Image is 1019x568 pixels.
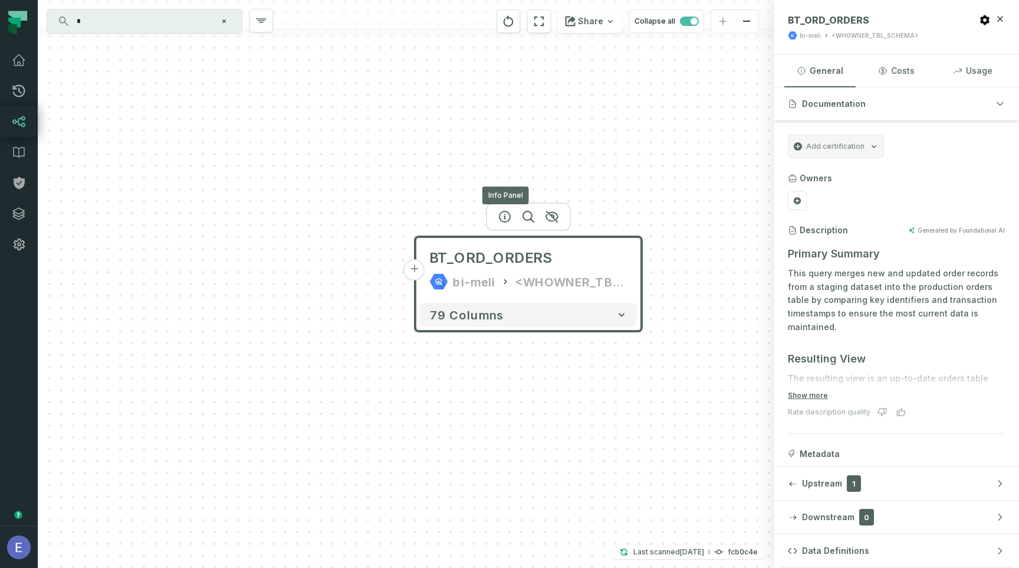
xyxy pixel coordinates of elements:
[7,536,31,559] img: avatar of Elisheva Lapid
[788,246,1005,262] h3: Primary Summary
[802,98,866,110] span: Documentation
[735,10,758,33] button: zoom out
[788,14,869,26] span: BT_ORD_ORDERS
[482,187,529,204] div: Info Panel
[802,511,854,523] span: Downstream
[453,272,495,291] div: bi-meli
[802,545,869,557] span: Data Definitions
[806,142,864,151] span: Add certification
[908,227,1005,234] button: Generated by Foundational AI
[404,259,425,280] button: +
[774,534,1019,567] button: Data Definitions
[784,55,856,87] button: General
[788,351,1005,367] h3: Resulting View
[774,467,1019,500] button: Upstream1
[13,510,24,520] div: Tooltip anchor
[800,448,840,460] span: Metadata
[728,549,758,556] h4: fcb0c4e
[860,55,932,87] button: Costs
[859,509,874,525] span: 0
[937,55,1008,87] button: Usage
[612,545,765,559] button: Last scanned[DATE] 1:06:43 PMfcb0c4e
[847,475,861,492] span: 1
[800,31,821,40] div: bi-meli
[802,478,842,489] span: Upstream
[774,87,1019,120] button: Documentation
[429,249,552,267] span: BT_ORD_ORDERS
[680,547,704,556] relative-time: Oct 6, 2025, 1:06 PM GMT+3
[800,224,848,236] h3: Description
[515,272,627,291] div: <WHOWNER_TBL_SCHEMA>
[831,31,919,40] div: <WHOWNER_TBL_SCHEMA>
[429,308,504,322] span: 79 columns
[629,9,704,33] button: Collapse all
[218,15,230,27] button: Clear search query
[788,407,870,417] div: Rate description quality
[558,9,622,33] button: Share
[788,267,1005,334] p: This query merges new and updated order records from a staging dataset into the production orders...
[788,135,884,158] button: Add certification
[633,546,704,558] p: Last scanned
[774,501,1019,534] button: Downstream0
[800,172,832,184] h3: Owners
[788,391,828,400] button: Show more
